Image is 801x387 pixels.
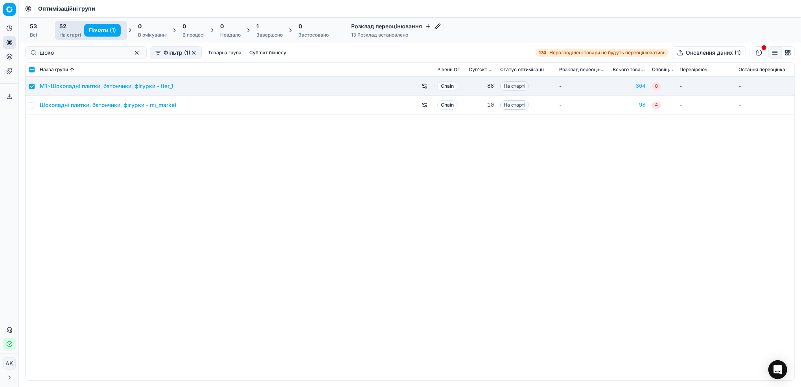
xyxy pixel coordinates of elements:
[38,5,95,13] nav: breadcrumb
[549,50,666,56] span: Нерозподілені товари не будуть переоцінюватись
[298,22,302,30] span: 0
[738,66,785,73] span: Остання переоцінка
[437,81,457,91] span: Chain
[182,32,204,38] div: В процесі
[500,81,529,91] span: На старті
[500,100,529,110] span: На старті
[536,49,669,57] a: 174Нерозподілені товари не будуть переоцінюватись
[559,66,606,73] span: Розклад переоцінювання
[3,357,16,370] button: AK
[469,82,494,90] div: 88
[68,66,76,74] button: Sorted by Назва групи ascending
[205,48,245,57] button: Товарна група
[652,66,673,73] span: Оповіщення
[30,32,37,38] div: Всі
[652,83,661,90] span: 8
[676,77,735,96] td: -
[613,101,646,109] a: 98
[500,66,544,73] span: Статус оптимізації
[150,46,202,59] button: Фільтр (1)
[351,22,441,30] h4: Розклад переоцінювання
[256,22,259,30] span: 1
[256,32,283,38] div: Завершено
[40,49,126,57] input: Пошук
[30,22,37,30] span: 53
[220,32,241,38] div: Невдало
[679,66,709,73] span: Перевіряючі
[652,101,661,109] span: 4
[4,358,15,369] span: AK
[556,77,609,96] td: -
[38,5,95,13] span: Оптимізаційні групи
[220,22,224,30] span: 0
[182,22,186,30] span: 0
[539,50,546,56] strong: 174
[246,48,289,57] button: Суб'єкт бізнесу
[735,96,794,114] td: -
[437,66,460,73] span: Рівень OГ
[437,100,457,110] span: Chain
[556,96,609,114] td: -
[351,32,441,38] div: 13 Розклад встановлено
[40,66,68,73] span: Назва групи
[613,82,646,90] a: 364
[676,96,735,114] td: -
[613,66,646,73] span: Всього товарів
[735,77,794,96] td: -
[768,360,787,379] div: Open Intercom Messenger
[469,66,494,73] span: Суб'єкт бізнесу
[40,101,177,109] a: Шоколадні плитки, батончики, фігурки - mi_market
[59,22,66,30] span: 52
[298,32,329,38] div: Застосовано
[59,32,81,38] div: На старті
[138,32,167,38] div: В очікуванні
[469,101,494,109] div: 10
[84,24,121,37] button: Почати (1)
[138,22,142,30] span: 0
[40,82,173,90] a: M1~Шоколадні плитки, батончики, фігурки - tier_1
[672,46,746,59] button: Оновлення даних (1)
